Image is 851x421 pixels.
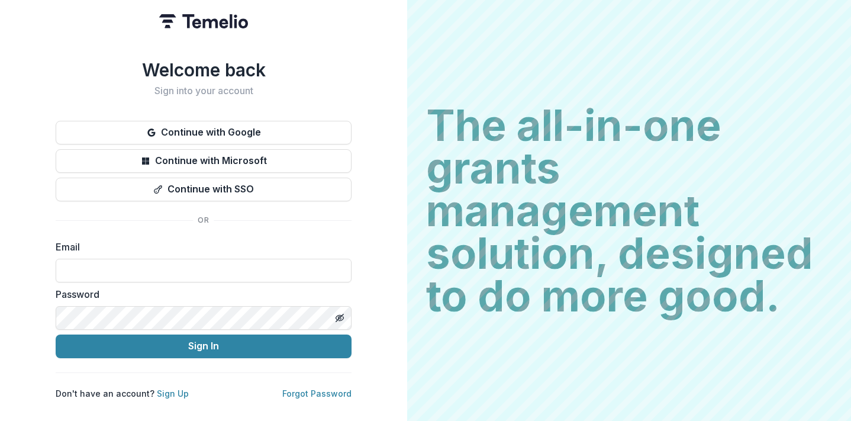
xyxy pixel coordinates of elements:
label: Email [56,240,344,254]
p: Don't have an account? [56,387,189,400]
label: Password [56,287,344,301]
button: Toggle password visibility [330,308,349,327]
a: Sign Up [157,388,189,398]
img: Temelio [159,14,248,28]
button: Continue with Google [56,121,352,144]
button: Continue with Microsoft [56,149,352,173]
button: Sign In [56,335,352,358]
h2: Sign into your account [56,85,352,97]
a: Forgot Password [282,388,352,398]
h1: Welcome back [56,59,352,81]
button: Continue with SSO [56,178,352,201]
